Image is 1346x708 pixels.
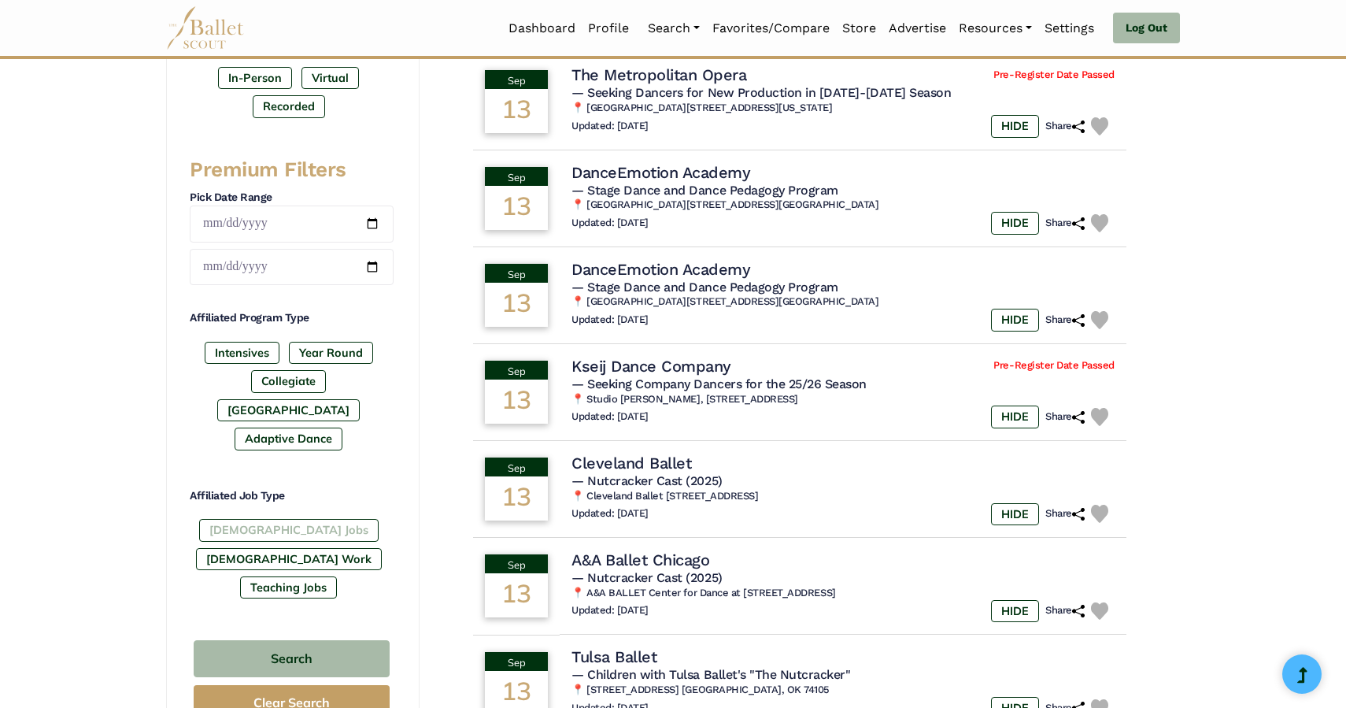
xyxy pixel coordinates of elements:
div: Sep [485,167,548,186]
h4: DanceEmotion Academy [571,162,750,183]
h4: DanceEmotion Academy [571,259,750,280]
h6: Share [1045,120,1085,133]
a: Favorites/Compare [706,12,836,45]
span: — Children with Tulsa Ballet's "The Nutcracker" [571,667,850,682]
h6: Share [1045,507,1085,521]
h6: Updated: [DATE] [571,217,649,230]
a: Search [642,12,706,45]
label: Year Round [289,342,373,364]
a: Dashboard [502,12,582,45]
button: Search [194,640,390,677]
h6: 📍 [GEOGRAPHIC_DATA][STREET_ADDRESS][US_STATE] [571,102,1115,115]
label: [DEMOGRAPHIC_DATA] Jobs [199,519,379,541]
label: HIDE [991,600,1039,622]
h6: 📍 A&A BALLET Center for Dance at [STREET_ADDRESS] [571,587,1115,600]
label: HIDE [991,503,1039,525]
h4: The Metropolitan Opera [571,65,746,85]
a: Profile [582,12,635,45]
h6: Updated: [DATE] [571,410,649,424]
label: Intensives [205,342,279,364]
h6: 📍 [GEOGRAPHIC_DATA][STREET_ADDRESS][GEOGRAPHIC_DATA] [571,198,1115,212]
label: HIDE [991,406,1039,428]
h6: Share [1045,410,1085,424]
a: Resources [952,12,1038,45]
label: HIDE [991,212,1039,234]
div: Sep [485,264,548,283]
a: Log Out [1113,13,1180,44]
h6: Share [1045,313,1085,327]
h6: Updated: [DATE] [571,313,649,327]
label: Teaching Jobs [240,576,337,599]
h4: Affiliated Program Type [190,310,394,326]
span: — Nutcracker Cast (2025) [571,473,722,488]
div: 13 [485,186,548,230]
h4: Tulsa Ballet [571,647,656,667]
h6: Updated: [DATE] [571,604,649,617]
div: 13 [485,89,548,133]
label: Recorded [253,95,325,117]
h4: Kseij Dance Company [571,356,731,376]
div: Sep [485,70,548,89]
div: Sep [485,458,548,476]
span: — Nutcracker Cast (2025) [571,570,722,585]
label: Adaptive Dance [235,428,342,450]
div: 13 [485,476,548,521]
h6: 📍 [GEOGRAPHIC_DATA][STREET_ADDRESS][GEOGRAPHIC_DATA] [571,295,1115,309]
span: — Stage Dance and Dance Pedagogy Program [571,280,838,295]
span: — Seeking Company Dancers for the 25/26 Season [571,376,867,391]
div: 13 [485,283,548,327]
a: Advertise [882,12,952,45]
h3: Premium Filters [190,157,394,183]
h6: 📍 [STREET_ADDRESS] [GEOGRAPHIC_DATA], OK 74105 [571,684,1115,697]
div: 13 [485,380,548,424]
div: Sep [485,554,548,573]
h4: Affiliated Job Type [190,488,394,504]
h4: A&A Ballet Chicago [571,550,709,570]
span: — Seeking Dancers for New Production in [DATE]-[DATE] Season [571,85,951,100]
label: Collegiate [251,370,326,392]
div: 13 [485,573,548,617]
label: [DEMOGRAPHIC_DATA] Work [196,548,382,570]
span: Pre-Register Date Passed [993,359,1114,373]
h6: 📍 Studio [PERSON_NAME], [STREET_ADDRESS] [571,393,1115,406]
h6: Updated: [DATE] [571,120,649,133]
h6: Share [1045,604,1085,617]
h6: Updated: [DATE] [571,507,649,521]
h6: Share [1045,217,1085,230]
a: Store [836,12,882,45]
h6: 📍 Cleveland Ballet [STREET_ADDRESS] [571,490,1115,503]
label: In-Person [218,67,292,89]
span: — Stage Dance and Dance Pedagogy Program [571,183,838,198]
label: Virtual [301,67,359,89]
span: Pre-Register Date Passed [993,69,1114,82]
label: HIDE [991,309,1039,331]
label: [GEOGRAPHIC_DATA] [217,399,360,421]
a: Settings [1038,12,1100,45]
label: HIDE [991,115,1039,137]
div: Sep [485,361,548,380]
h4: Pick Date Range [190,190,394,206]
h4: Cleveland Ballet [571,453,691,473]
div: Sep [485,652,548,671]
